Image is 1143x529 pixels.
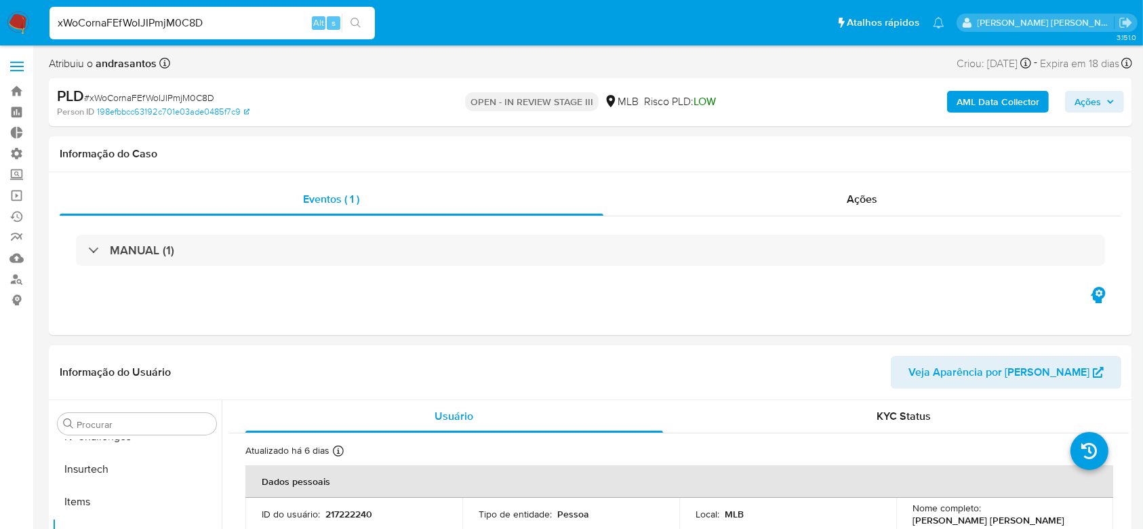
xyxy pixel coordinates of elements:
b: Person ID [57,106,94,118]
b: AML Data Collector [957,91,1039,113]
span: Alt [313,16,324,29]
span: s [332,16,336,29]
div: MANUAL (1) [76,235,1105,266]
p: andrea.asantos@mercadopago.com.br [978,16,1115,29]
button: AML Data Collector [947,91,1049,113]
a: Sair [1119,16,1133,30]
input: Pesquise usuários ou casos... [49,14,375,32]
button: Insurtech [52,453,222,486]
span: LOW [694,94,716,109]
h3: MANUAL (1) [110,243,174,258]
h1: Informação do Caso [60,147,1121,161]
span: Veja Aparência por [PERSON_NAME] [908,356,1089,389]
b: PLD [57,85,84,106]
th: Dados pessoais [245,465,1113,498]
a: 198efbbcc63192c701e03ade0485f7c9 [97,106,249,118]
p: ID do usuário : [262,508,320,520]
p: Atualizado há 6 dias [245,444,329,457]
p: 217222240 [325,508,372,520]
span: Atalhos rápidos [847,16,919,30]
span: KYC Status [877,408,931,424]
p: OPEN - IN REVIEW STAGE III [465,92,599,111]
span: Atribuiu o [49,56,157,71]
p: Nome completo : [913,502,981,514]
button: Ações [1065,91,1124,113]
input: Procurar [77,418,211,431]
button: search-icon [342,14,369,33]
div: MLB [604,94,639,109]
p: Tipo de entidade : [479,508,552,520]
span: - [1034,54,1037,73]
span: Ações [1075,91,1101,113]
span: Ações [847,191,878,207]
p: [PERSON_NAME] [PERSON_NAME] [913,514,1064,526]
div: Criou: [DATE] [957,54,1031,73]
a: Notificações [933,17,944,28]
span: Expira em 18 dias [1040,56,1119,71]
span: # xWoCornaFEfWoIJIPmjM0C8D [84,91,214,104]
p: Pessoa [557,508,589,520]
p: MLB [725,508,744,520]
p: Local : [696,508,719,520]
span: Risco PLD: [644,94,716,109]
b: andrasantos [93,56,157,71]
span: Usuário [435,408,473,424]
h1: Informação do Usuário [60,366,171,379]
button: Procurar [63,418,74,429]
span: Eventos ( 1 ) [304,191,360,207]
button: Veja Aparência por [PERSON_NAME] [891,356,1121,389]
button: Items [52,486,222,518]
